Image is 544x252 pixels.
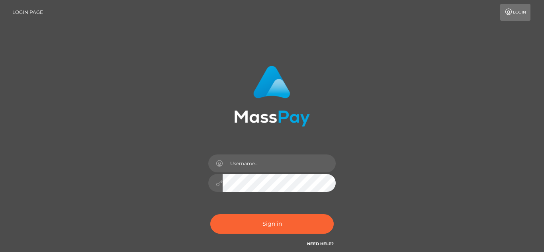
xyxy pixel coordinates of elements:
a: Need Help? [307,241,334,246]
img: MassPay Login [234,66,310,127]
a: Login Page [12,4,43,21]
input: Username... [223,154,336,172]
a: Login [500,4,530,21]
button: Sign in [210,214,334,234]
